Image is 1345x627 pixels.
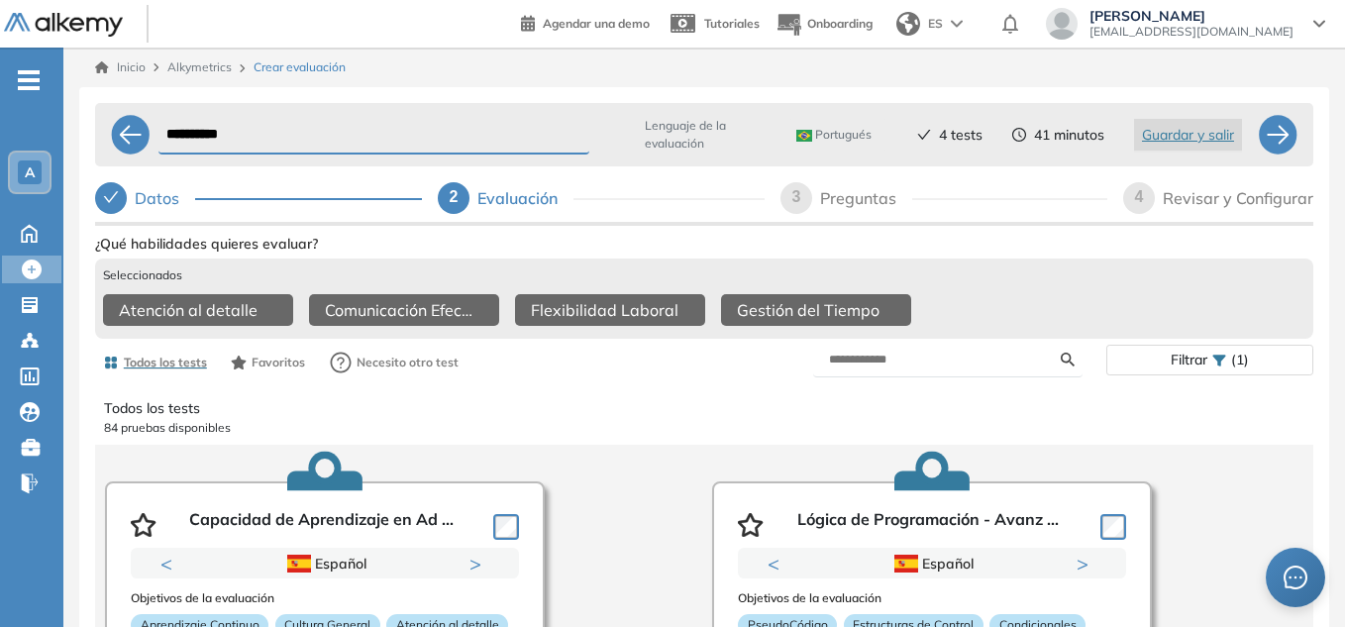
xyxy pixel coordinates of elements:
img: world [896,12,920,36]
div: Español [808,553,1056,575]
img: ESP [287,555,311,573]
span: Necesito otro test [357,354,459,371]
button: Necesito otro test [321,343,467,382]
span: 4 tests [939,125,983,146]
span: Favoritos [252,354,305,371]
span: 2 [450,188,459,205]
button: Favoritos [223,346,313,379]
span: ¿Qué habilidades quieres evaluar? [95,234,318,255]
a: Inicio [95,58,146,76]
button: 3 [952,579,968,582]
div: 2Evaluación [438,182,765,214]
img: arrow [951,20,963,28]
button: Previous [160,554,180,574]
p: Todos los tests [104,398,1304,419]
span: Seleccionados [103,266,182,284]
div: 4Revisar y Configurar [1123,182,1313,214]
button: 1 [896,579,920,582]
span: Flexibilidad Laboral [531,298,678,322]
span: Onboarding [807,16,873,31]
span: check [103,189,119,205]
h3: Objetivos de la evaluación [131,591,519,605]
span: Alkymetrics [167,59,232,74]
button: 2 [321,579,337,582]
button: 2 [928,579,944,582]
span: Crear evaluación [254,58,346,76]
span: 3 [792,188,801,205]
button: Guardar y salir [1134,119,1242,151]
span: check [917,128,931,142]
div: 3Preguntas [780,182,1107,214]
div: Evaluación [477,182,573,214]
span: Agendar una demo [543,16,650,31]
span: message [1284,566,1307,589]
span: Guardar y salir [1142,124,1234,146]
span: A [25,164,35,180]
span: (1) [1231,346,1249,374]
span: Portugués [796,127,872,143]
button: Next [1077,554,1096,574]
button: Todos los tests [95,346,215,379]
p: 84 pruebas disponibles [104,419,1304,437]
span: Tutoriales [704,16,760,31]
div: Preguntas [820,182,912,214]
img: Logo [4,13,123,38]
p: Capacidad de Aprendizaje en Ad ... [189,510,454,540]
span: Lenguaje de la evaluación [645,117,769,153]
h3: Objetivos de la evaluación [738,591,1126,605]
button: Previous [768,554,787,574]
p: Lógica de Programación - Avanz ... [797,510,1059,540]
span: clock-circle [1012,128,1026,142]
span: [PERSON_NAME] [1089,8,1293,24]
span: Atención al detalle [119,298,258,322]
div: Datos [135,182,195,214]
button: Next [469,554,489,574]
img: ESP [894,555,918,573]
button: 1 [289,579,313,582]
button: Onboarding [776,3,873,46]
img: BRA [796,130,812,142]
div: Datos [95,182,422,214]
span: Comunicación Efectiva [325,298,475,322]
button: 3 [345,579,361,582]
div: Revisar y Configurar [1163,182,1313,214]
span: Todos los tests [124,354,207,371]
div: Español [201,553,449,575]
span: Gestión del Tiempo [737,298,879,322]
a: Agendar una demo [521,10,650,34]
span: 4 [1135,188,1144,205]
i: - [18,78,40,82]
span: 41 minutos [1034,125,1104,146]
span: Filtrar [1171,346,1207,374]
span: ES [928,15,943,33]
span: [EMAIL_ADDRESS][DOMAIN_NAME] [1089,24,1293,40]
